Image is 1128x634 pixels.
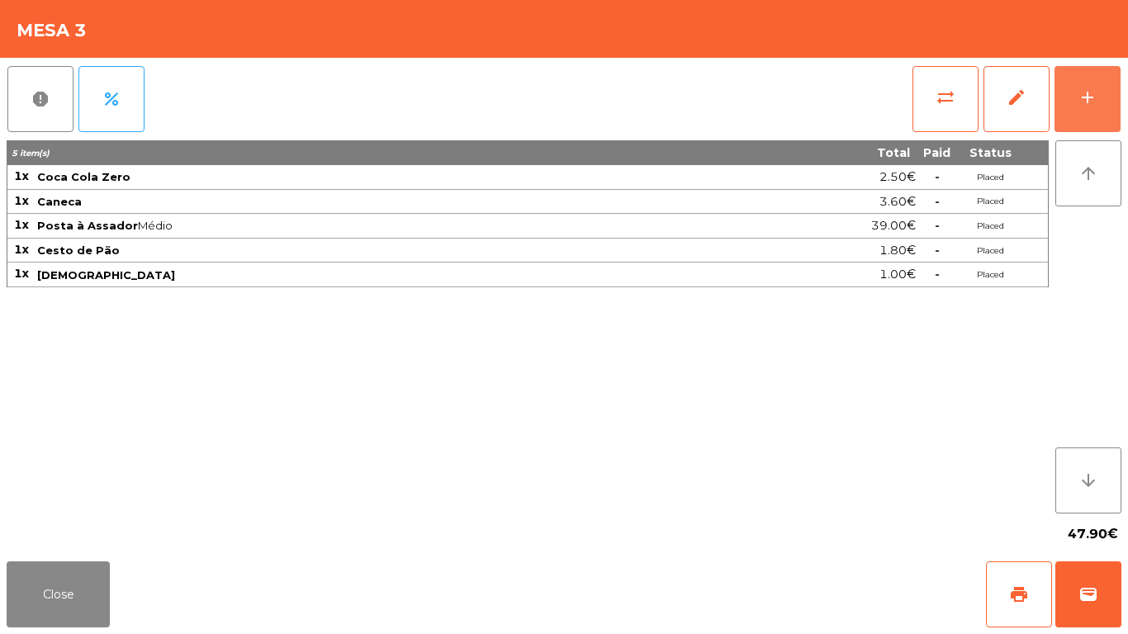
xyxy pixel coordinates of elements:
[983,66,1050,132] button: edit
[12,148,50,158] span: 5 item(s)
[1078,471,1098,490] i: arrow_downward
[879,239,916,262] span: 1.80€
[936,88,955,107] span: sync_alt
[102,89,121,109] span: percent
[957,190,1023,215] td: Placed
[1078,88,1097,107] div: add
[78,66,145,132] button: percent
[699,140,917,165] th: Total
[935,169,940,184] span: -
[1055,561,1121,627] button: wallet
[37,268,175,282] span: [DEMOGRAPHIC_DATA]
[957,214,1023,239] td: Placed
[37,219,698,232] span: Médio
[37,244,120,257] span: Cesto de Pão
[957,140,1023,165] th: Status
[879,191,916,213] span: 3.60€
[37,170,130,183] span: Coca Cola Zero
[14,193,29,208] span: 1x
[935,218,940,233] span: -
[7,66,73,132] button: report
[935,267,940,282] span: -
[935,194,940,209] span: -
[957,263,1023,287] td: Placed
[14,217,29,232] span: 1x
[37,219,138,232] span: Posta à Assador
[1068,522,1118,546] span: 47.90€
[1055,447,1121,513] button: arrow_downward
[917,140,957,165] th: Paid
[957,165,1023,190] td: Placed
[14,266,29,281] span: 1x
[935,243,940,258] span: -
[1055,66,1121,132] button: add
[14,242,29,257] span: 1x
[986,561,1052,627] button: print
[879,263,916,286] span: 1.00€
[37,195,82,208] span: Caneca
[1078,584,1098,604] span: wallet
[871,215,916,237] span: 39.00€
[7,561,110,627] button: Close
[1078,163,1098,183] i: arrow_upward
[879,166,916,188] span: 2.50€
[1009,584,1029,604] span: print
[1055,140,1121,206] button: arrow_upward
[1007,88,1026,107] span: edit
[14,168,29,183] span: 1x
[31,89,50,109] span: report
[912,66,979,132] button: sync_alt
[957,239,1023,263] td: Placed
[17,18,87,43] h4: Mesa 3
